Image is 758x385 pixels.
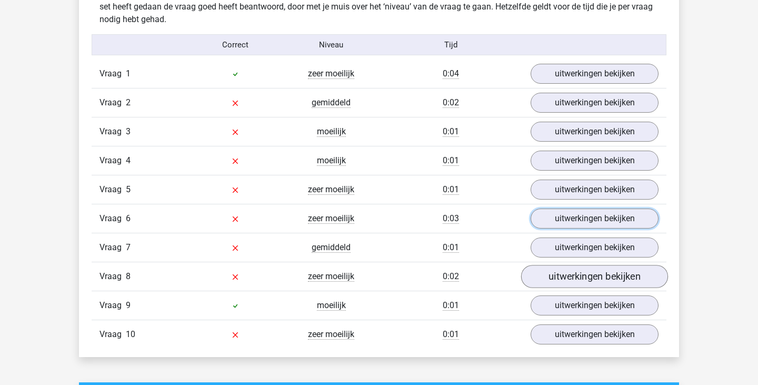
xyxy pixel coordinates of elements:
span: moeilijk [317,126,346,137]
span: 9 [126,300,131,310]
span: zeer moeilijk [308,213,354,224]
a: uitwerkingen bekijken [531,151,659,171]
span: Vraag [99,299,126,312]
a: uitwerkingen bekijken [521,265,668,288]
a: uitwerkingen bekijken [531,209,659,229]
span: Vraag [99,241,126,254]
span: Vraag [99,183,126,196]
span: 0:01 [443,329,459,340]
span: Vraag [99,212,126,225]
span: Vraag [99,67,126,80]
span: 3 [126,126,131,136]
span: 7 [126,242,131,252]
span: 5 [126,184,131,194]
div: Tijd [379,39,523,51]
span: 0:01 [443,184,459,195]
span: zeer moeilijk [308,68,354,79]
span: 0:01 [443,300,459,311]
a: uitwerkingen bekijken [531,122,659,142]
span: 0:03 [443,213,459,224]
span: 0:01 [443,126,459,137]
span: zeer moeilijk [308,329,354,340]
a: uitwerkingen bekijken [531,180,659,200]
span: Vraag [99,328,126,341]
a: uitwerkingen bekijken [531,324,659,344]
div: Correct [188,39,284,51]
a: uitwerkingen bekijken [531,93,659,113]
span: 0:01 [443,242,459,253]
span: Vraag [99,96,126,109]
a: uitwerkingen bekijken [531,295,659,315]
span: 2 [126,97,131,107]
span: moeilijk [317,155,346,166]
span: 0:02 [443,271,459,282]
span: Vraag [99,154,126,167]
span: 1 [126,68,131,78]
span: 4 [126,155,131,165]
span: 6 [126,213,131,223]
span: zeer moeilijk [308,184,354,195]
span: zeer moeilijk [308,271,354,282]
a: uitwerkingen bekijken [531,64,659,84]
span: 10 [126,329,135,339]
span: 0:01 [443,155,459,166]
span: gemiddeld [312,242,351,253]
span: Vraag [99,270,126,283]
a: uitwerkingen bekijken [531,238,659,258]
span: Vraag [99,125,126,138]
span: 0:02 [443,97,459,108]
span: moeilijk [317,300,346,311]
div: Niveau [283,39,379,51]
span: gemiddeld [312,97,351,108]
span: 0:04 [443,68,459,79]
span: 8 [126,271,131,281]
